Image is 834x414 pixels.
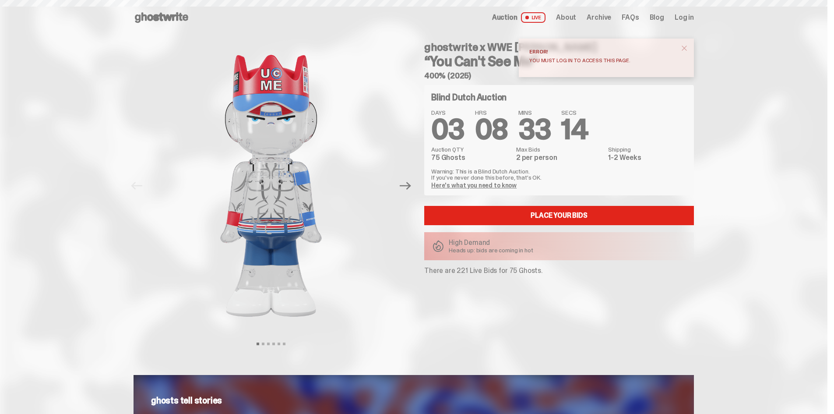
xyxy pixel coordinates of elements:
[449,247,533,253] p: Heads up: bids are coming in hot
[272,343,275,345] button: View slide 4
[431,146,511,152] dt: Auction QTY
[561,111,588,148] span: 14
[608,146,687,152] dt: Shipping
[529,58,676,63] div: You must log in to access this page.
[257,343,259,345] button: View slide 1
[278,343,280,345] button: View slide 5
[431,168,687,180] p: Warning: This is a Blind Dutch Auction. If you’ve never done this before, that’s OK.
[608,154,687,161] dd: 1-2 Weeks
[431,110,465,116] span: DAYS
[283,343,285,345] button: View slide 6
[431,93,507,102] h4: Blind Dutch Auction
[521,12,546,23] span: LIVE
[556,14,576,21] a: About
[431,111,465,148] span: 03
[424,206,694,225] a: Place your Bids
[424,42,694,53] h4: ghostwrite x WWE [PERSON_NAME]
[262,343,264,345] button: View slide 2
[151,35,391,336] img: John_Cena_Hero_1.png
[675,14,694,21] a: Log in
[516,146,603,152] dt: Max Bids
[449,239,533,246] p: High Demand
[492,12,545,23] a: Auction LIVE
[424,72,694,80] h5: 400% (2025)
[396,176,415,195] button: Next
[475,111,508,148] span: 08
[587,14,611,21] a: Archive
[431,154,511,161] dd: 75 Ghosts
[561,110,588,116] span: SECS
[516,154,603,161] dd: 2 per person
[431,181,517,189] a: Here's what you need to know
[151,396,676,405] p: ghosts tell stories
[267,343,270,345] button: View slide 3
[518,110,551,116] span: MINS
[676,40,692,56] button: close
[424,54,694,68] h3: “You Can't See Me”
[529,49,676,54] div: Error!
[424,267,694,274] p: There are 221 Live Bids for 75 Ghosts.
[650,14,664,21] a: Blog
[492,14,517,21] span: Auction
[475,110,508,116] span: HRS
[622,14,639,21] a: FAQs
[518,111,551,148] span: 33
